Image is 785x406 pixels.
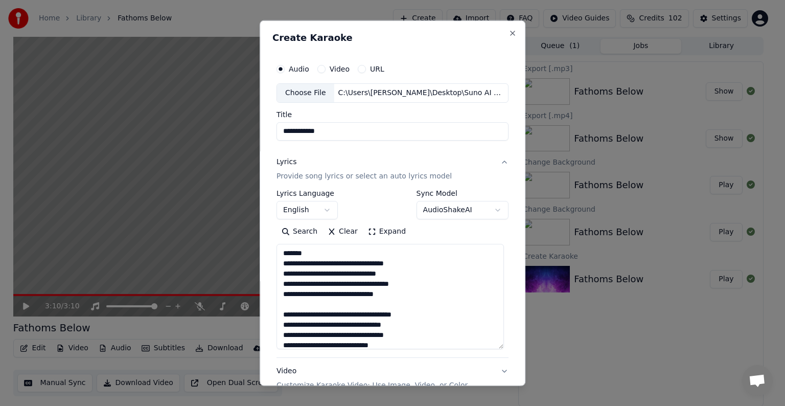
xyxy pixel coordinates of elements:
[276,171,452,182] p: Provide song lyrics or select an auto lyrics model
[276,190,509,357] div: LyricsProvide song lyrics or select an auto lyrics model
[272,33,513,42] h2: Create Karaoke
[277,84,334,102] div: Choose File
[276,157,296,167] div: Lyrics
[276,380,468,391] p: Customize Karaoke Video: Use Image, Video, or Color
[370,65,384,73] label: URL
[276,366,468,391] div: Video
[334,88,508,98] div: C:\Users\[PERSON_NAME]\Desktop\Suno AI Music Generator\Arthe World Songs\Lore Songs\Prince Malum.mp3
[276,223,322,240] button: Search
[363,223,411,240] button: Expand
[330,65,350,73] label: Video
[289,65,309,73] label: Audio
[276,149,509,190] button: LyricsProvide song lyrics or select an auto lyrics model
[276,358,509,399] button: VideoCustomize Karaoke Video: Use Image, Video, or Color
[417,190,509,197] label: Sync Model
[276,190,338,197] label: Lyrics Language
[322,223,363,240] button: Clear
[276,111,509,118] label: Title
